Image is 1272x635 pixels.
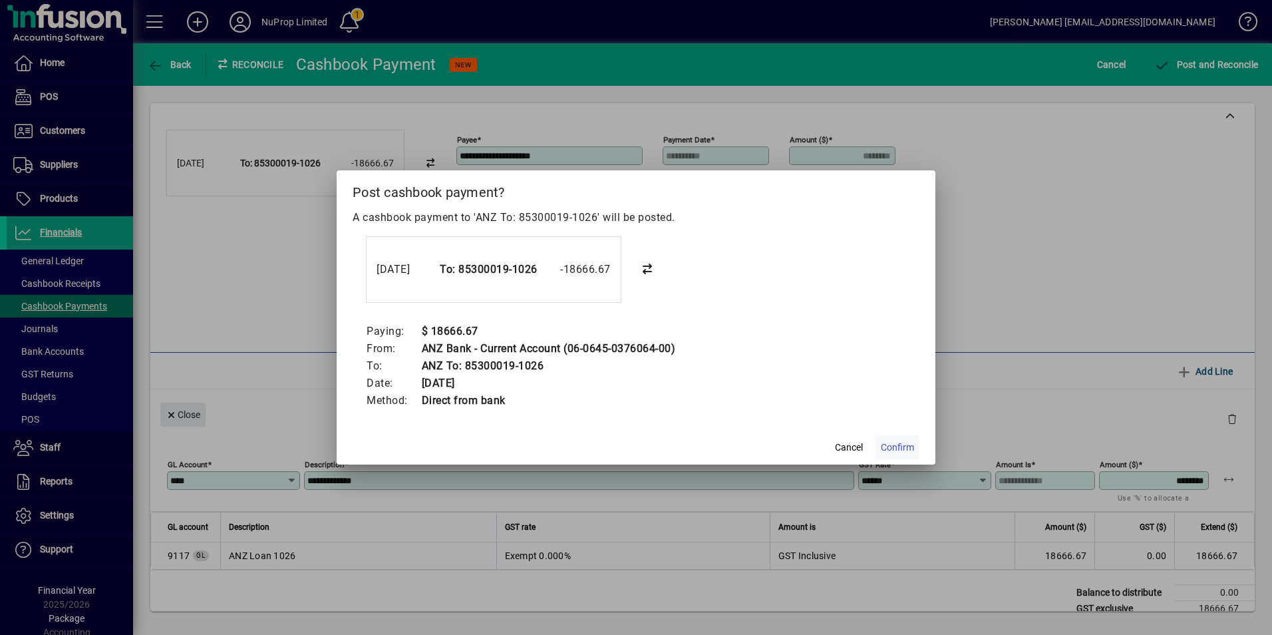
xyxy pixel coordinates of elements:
td: Method: [366,392,421,409]
p: A cashbook payment to 'ANZ To: 85300019-1026' will be posted. [353,210,919,226]
span: Confirm [881,441,914,455]
div: [DATE] [377,262,430,278]
td: To: [366,357,421,375]
button: Cancel [828,435,870,459]
td: ANZ Bank - Current Account (06-0645-0376064-00) [421,340,676,357]
td: [DATE] [421,375,676,392]
td: From: [366,340,421,357]
strong: To: 85300019-1026 [440,263,538,276]
td: Paying: [366,323,421,340]
span: Cancel [835,441,863,455]
div: -18666.67 [544,262,611,278]
button: Confirm [875,435,919,459]
td: Date: [366,375,421,392]
h2: Post cashbook payment? [337,170,935,209]
td: Direct from bank [421,392,676,409]
td: ANZ To: 85300019-1026 [421,357,676,375]
td: $ 18666.67 [421,323,676,340]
